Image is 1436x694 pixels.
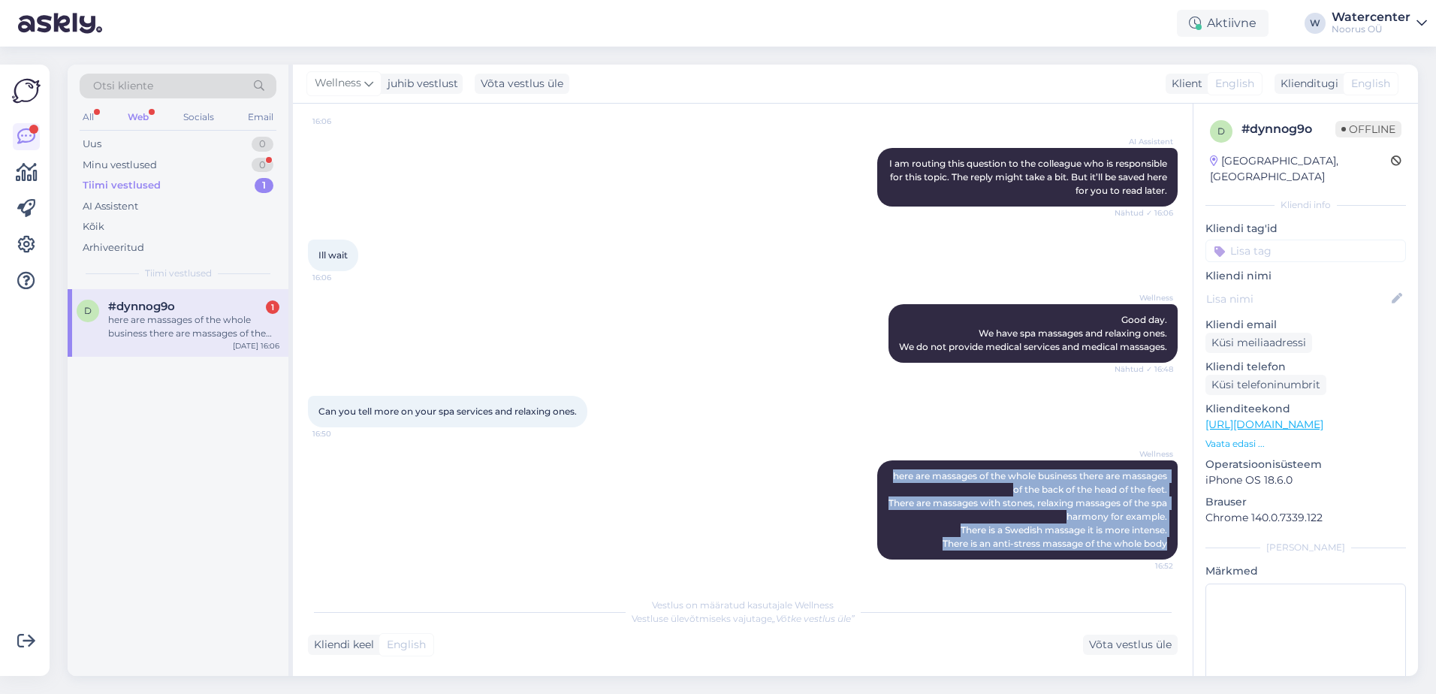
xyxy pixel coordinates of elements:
[1205,240,1406,262] input: Lisa tag
[1206,291,1389,307] input: Lisa nimi
[145,267,212,280] span: Tiimi vestlused
[308,637,374,653] div: Kliendi keel
[108,300,175,313] span: #dynnog9o
[315,75,361,92] span: Wellness
[108,313,279,340] div: here are massages of the whole business there are massages of the back of the head of the feet. T...
[632,613,855,624] span: Vestluse ülevõtmiseks vajutage
[12,77,41,105] img: Askly Logo
[1332,11,1427,35] a: WatercenterNoorus OÜ
[255,178,273,193] div: 1
[1332,23,1410,35] div: Noorus OÜ
[233,340,279,352] div: [DATE] 16:06
[80,107,97,127] div: All
[1117,292,1173,303] span: Wellness
[83,158,157,173] div: Minu vestlused
[1335,121,1401,137] span: Offline
[125,107,152,127] div: Web
[180,107,217,127] div: Socials
[1205,563,1406,579] p: Märkmed
[1205,510,1406,526] p: Chrome 140.0.7339.122
[83,240,144,255] div: Arhiveeritud
[475,74,569,94] div: Võta vestlus üle
[1275,76,1338,92] div: Klienditugi
[1205,472,1406,488] p: iPhone OS 18.6.0
[1217,125,1225,137] span: d
[312,272,369,283] span: 16:06
[1205,401,1406,417] p: Klienditeekond
[83,178,161,193] div: Tiimi vestlused
[1117,448,1173,460] span: Wellness
[1205,494,1406,510] p: Brauser
[83,137,101,152] div: Uus
[1351,76,1390,92] span: English
[1210,153,1391,185] div: [GEOGRAPHIC_DATA], [GEOGRAPHIC_DATA]
[899,314,1167,352] span: Good day. We have spa massages and relaxing ones. We do not provide medical services and medical ...
[83,199,138,214] div: AI Assistent
[245,107,276,127] div: Email
[318,249,348,261] span: Ill wait
[387,637,426,653] span: English
[252,158,273,173] div: 0
[1205,333,1312,353] div: Küsi meiliaadressi
[1205,221,1406,237] p: Kliendi tag'id
[93,78,153,94] span: Otsi kliente
[84,305,92,316] span: d
[1205,418,1323,431] a: [URL][DOMAIN_NAME]
[266,300,279,314] div: 1
[1177,10,1269,37] div: Aktiivne
[888,470,1169,549] span: here are massages of the whole business there are massages of the back of the head of the feet. T...
[772,613,855,624] i: „Võtke vestlus üle”
[1305,13,1326,34] div: W
[1115,364,1173,375] span: Nähtud ✓ 16:48
[1083,635,1178,655] div: Võta vestlus üle
[252,137,273,152] div: 0
[652,599,834,611] span: Vestlus on määratud kasutajale Wellness
[1205,359,1406,375] p: Kliendi telefon
[83,219,104,234] div: Kõik
[889,158,1169,196] span: I am routing this question to the colleague who is responsible for this topic. The reply might ta...
[1205,437,1406,451] p: Vaata edasi ...
[312,116,369,127] span: 16:06
[1205,317,1406,333] p: Kliendi email
[1215,76,1254,92] span: English
[1205,541,1406,554] div: [PERSON_NAME]
[1205,375,1326,395] div: Küsi telefoninumbrit
[1117,560,1173,572] span: 16:52
[1205,457,1406,472] p: Operatsioonisüsteem
[1115,207,1173,219] span: Nähtud ✓ 16:06
[1205,198,1406,212] div: Kliendi info
[1166,76,1202,92] div: Klient
[1332,11,1410,23] div: Watercenter
[1241,120,1335,138] div: # dynnog9o
[1205,268,1406,284] p: Kliendi nimi
[382,76,458,92] div: juhib vestlust
[1117,136,1173,147] span: AI Assistent
[312,428,369,439] span: 16:50
[318,406,577,417] span: Can you tell more on your spa services and relaxing ones.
